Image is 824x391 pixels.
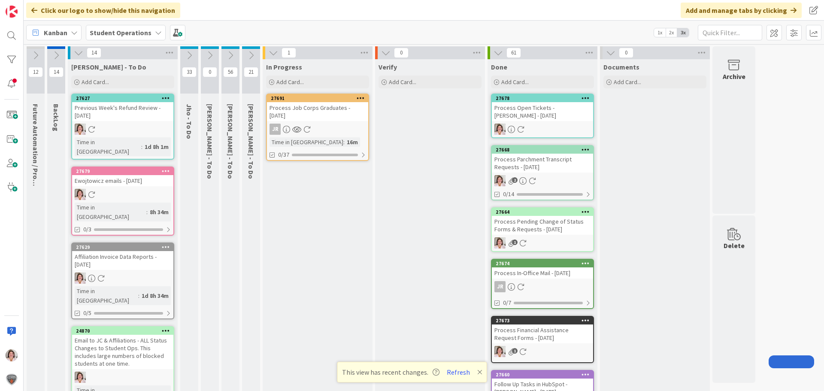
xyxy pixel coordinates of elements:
[226,104,235,179] span: Eric - To Do
[492,146,593,154] div: 27668
[72,327,173,335] div: 24870
[494,237,506,249] img: EW
[345,137,360,147] div: 16m
[271,95,368,101] div: 27691
[76,168,173,174] div: 27679
[72,243,173,270] div: 27629Affiliation Invoice Data Reports - [DATE]
[72,335,173,369] div: Email to JC & Affiliations - ALL Status Changes to Student Ops. This includes large numbers of bl...
[603,63,639,71] span: Documents
[266,63,302,71] span: In Progress
[501,78,529,86] span: Add Card...
[492,94,593,121] div: 27678Process Open Tickets - [PERSON_NAME] - [DATE]
[282,48,296,58] span: 1
[71,167,174,236] a: 27679Ewojtowicz emails - [DATE]EWTime in [GEOGRAPHIC_DATA]:8h 34m0/3
[83,225,91,234] span: 0/3
[90,28,151,37] b: Student Operations
[75,273,86,284] img: EW
[72,167,173,175] div: 27679
[492,346,593,357] div: EW
[52,104,61,131] span: BackLog
[72,189,173,200] div: EW
[342,367,439,377] span: This view has recent changes.
[72,273,173,284] div: EW
[71,63,146,71] span: Emilie - To Do
[141,142,142,152] span: :
[203,67,217,77] span: 0
[148,207,171,217] div: 8h 34m
[72,167,173,186] div: 27679Ewojtowicz emails - [DATE]
[26,3,180,18] div: Click our logo to show/hide this navigation
[75,189,86,200] img: EW
[72,94,173,102] div: 27627
[267,102,368,121] div: Process Job Corps Graduates - [DATE]
[494,175,506,186] img: EW
[6,373,18,385] img: avatar
[654,28,666,37] span: 1x
[75,372,86,383] img: EW
[512,239,518,245] span: 1
[492,324,593,343] div: Process Financial Assistance Request Forms - [DATE]
[266,94,369,161] a: 27691Process Job Corps Graduates - [DATE]JRTime in [GEOGRAPHIC_DATA]:16m0/37
[496,147,593,153] div: 27668
[492,124,593,135] div: EW
[496,95,593,101] div: 27678
[491,145,594,200] a: 27668Process Parchment Transcript Requests - [DATE]EW0/14
[492,371,593,379] div: 27660
[244,67,258,77] span: 21
[72,372,173,383] div: EW
[494,124,506,135] img: EW
[75,124,86,135] img: EW
[223,67,238,77] span: 56
[506,48,521,58] span: 61
[75,203,146,221] div: Time in [GEOGRAPHIC_DATA]
[724,240,745,251] div: Delete
[492,260,593,267] div: 27674
[276,78,304,86] span: Add Card...
[267,94,368,121] div: 27691Process Job Corps Graduates - [DATE]
[492,260,593,279] div: 27674Process In-Office Mail - [DATE]
[72,124,173,135] div: EW
[444,367,473,378] button: Refresh
[494,281,506,292] div: JR
[44,27,67,38] span: Kanban
[343,137,345,147] span: :
[496,372,593,378] div: 27660
[503,190,514,199] span: 0/14
[31,104,40,221] span: Future Automation / Process Building
[492,154,593,173] div: Process Parchment Transcript Requests - [DATE]
[491,259,594,309] a: 27674Process In-Office Mail - [DATE]JR0/7
[496,318,593,324] div: 27673
[492,216,593,235] div: Process Pending Change of Status Forms & Requests - [DATE]
[492,267,593,279] div: Process In-Office Mail - [DATE]
[491,316,594,363] a: 27673Process Financial Assistance Request Forms - [DATE]EW
[87,48,101,58] span: 14
[278,150,289,159] span: 0/37
[76,328,173,334] div: 24870
[76,95,173,101] div: 27627
[619,48,633,58] span: 0
[492,94,593,102] div: 27678
[681,3,802,18] div: Add and manage tabs by clicking
[72,175,173,186] div: Ewojtowicz emails - [DATE]
[492,175,593,186] div: EW
[75,137,141,156] div: Time in [GEOGRAPHIC_DATA]
[496,261,593,267] div: 27674
[723,71,745,82] div: Archive
[139,291,171,300] div: 1d 8h 34m
[496,209,593,215] div: 27664
[72,251,173,270] div: Affiliation Invoice Data Reports - [DATE]
[491,207,594,252] a: 27664Process Pending Change of Status Forms & Requests - [DATE]EW
[82,78,109,86] span: Add Card...
[512,348,518,354] span: 1
[492,281,593,292] div: JR
[185,104,194,139] span: Jho - To Do
[270,137,343,147] div: Time in [GEOGRAPHIC_DATA]
[71,242,174,319] a: 27629Affiliation Invoice Data Reports - [DATE]EWTime in [GEOGRAPHIC_DATA]:1d 8h 34m0/5
[182,67,197,77] span: 33
[6,349,18,361] img: EW
[492,146,593,173] div: 27668Process Parchment Transcript Requests - [DATE]
[666,28,677,37] span: 2x
[267,94,368,102] div: 27691
[394,48,409,58] span: 0
[206,104,214,179] span: Zaida - To Do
